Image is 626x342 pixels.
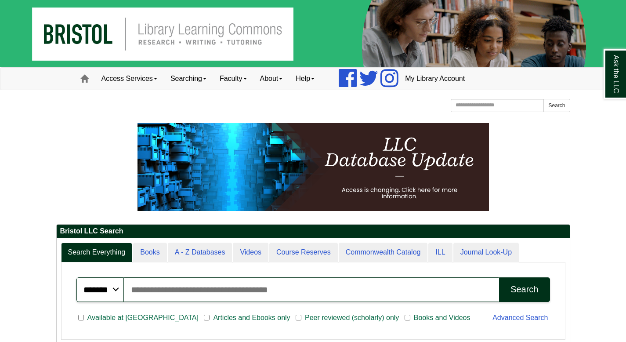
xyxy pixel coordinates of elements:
button: Search [499,277,550,302]
a: Videos [233,243,268,262]
a: Faculty [213,68,253,90]
a: Access Services [95,68,164,90]
a: Journal Look-Up [453,243,519,262]
span: Books and Videos [410,313,474,323]
a: Search Everything [61,243,133,262]
a: Books [133,243,166,262]
h2: Bristol LLC Search [57,225,570,238]
a: Searching [164,68,213,90]
a: My Library Account [398,68,471,90]
input: Peer reviewed (scholarly) only [296,314,301,322]
a: ILL [428,243,452,262]
input: Books and Videos [405,314,410,322]
input: Articles and Ebooks only [204,314,210,322]
a: About [253,68,289,90]
span: Peer reviewed (scholarly) only [301,313,402,323]
a: A - Z Databases [168,243,232,262]
input: Available at [GEOGRAPHIC_DATA] [78,314,84,322]
a: Advanced Search [492,314,548,321]
a: Course Reserves [269,243,338,262]
a: Help [289,68,321,90]
a: Commonwealth Catalog [339,243,428,262]
button: Search [543,99,570,112]
span: Articles and Ebooks only [210,313,293,323]
div: Search [510,284,538,295]
img: HTML tutorial [138,123,489,211]
span: Available at [GEOGRAPHIC_DATA] [84,313,202,323]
